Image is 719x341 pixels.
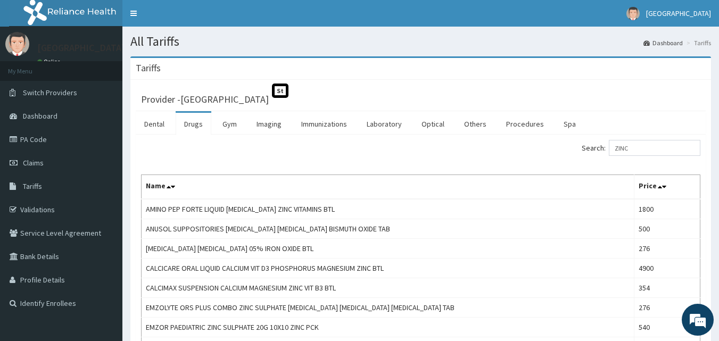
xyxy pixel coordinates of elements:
img: User Image [5,32,29,56]
th: Name [142,175,634,199]
span: Dashboard [23,111,57,121]
a: Optical [413,113,453,135]
a: Others [456,113,495,135]
a: Laboratory [358,113,410,135]
a: Spa [555,113,584,135]
a: Immunizations [293,113,356,135]
a: Drugs [176,113,211,135]
td: 1800 [634,199,700,219]
a: Gym [214,113,245,135]
h1: All Tariffs [130,35,711,48]
td: 540 [634,318,700,337]
input: Search: [609,140,700,156]
a: Online [37,58,63,65]
th: Price [634,175,700,199]
td: EMZOLYTE ORS PLUS COMBO ZINC SULPHATE [MEDICAL_DATA] [MEDICAL_DATA] [MEDICAL_DATA] TAB [142,298,634,318]
td: ANUSOL SUPPOSITORIES [MEDICAL_DATA] [MEDICAL_DATA] BISMUTH OXIDE TAB [142,219,634,239]
td: CALCIMAX SUSPENSION CALCIUM MAGNESIUM ZINC VIT B3 BTL [142,278,634,298]
h3: Provider - [GEOGRAPHIC_DATA] [141,95,269,104]
td: EMZOR PAEDIATRIC ZINC SULPHATE 20G 10X10 ZINC PCK [142,318,634,337]
span: Claims [23,158,44,168]
td: 4900 [634,259,700,278]
h3: Tariffs [136,63,161,73]
a: Procedures [498,113,552,135]
img: User Image [626,7,640,20]
span: [GEOGRAPHIC_DATA] [646,9,711,18]
td: [MEDICAL_DATA] [MEDICAL_DATA] 05% IRON OXIDE BTL [142,239,634,259]
td: 276 [634,239,700,259]
a: Imaging [248,113,290,135]
span: Switch Providers [23,88,77,97]
label: Search: [582,140,700,156]
td: 500 [634,219,700,239]
td: CALCICARE ORAL LIQUID CALCIUM VIT D3 PHOSPHORUS MAGNESIUM ZINC BTL [142,259,634,278]
span: St [272,84,288,98]
span: Tariffs [23,181,42,191]
td: 276 [634,298,700,318]
a: Dashboard [643,38,683,47]
p: [GEOGRAPHIC_DATA] [37,43,125,53]
td: AMINO PEP FORTE LIQUID [MEDICAL_DATA] ZINC VITAMINS BTL [142,199,634,219]
li: Tariffs [684,38,711,47]
td: 354 [634,278,700,298]
a: Dental [136,113,173,135]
